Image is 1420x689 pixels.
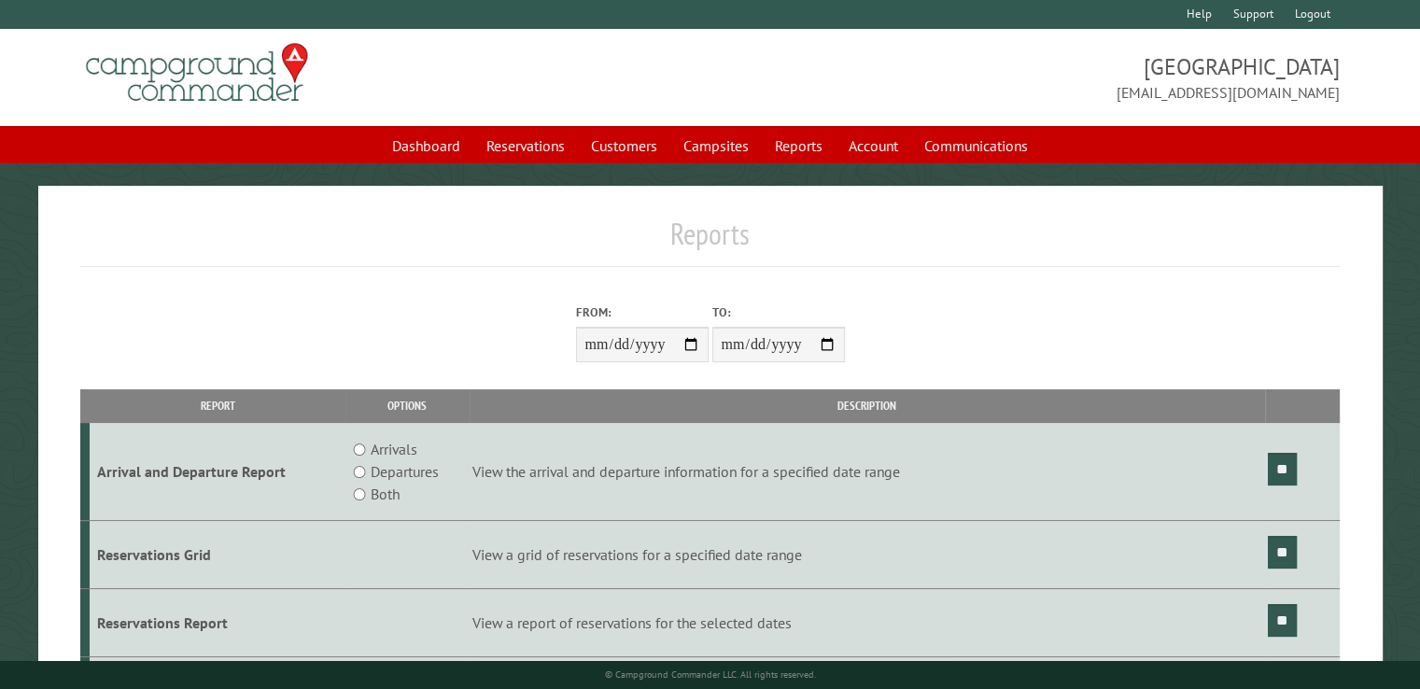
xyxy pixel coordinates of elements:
a: Customers [580,128,668,163]
small: © Campground Commander LLC. All rights reserved. [605,668,816,681]
a: Reports [764,128,834,163]
td: View a grid of reservations for a specified date range [470,521,1265,589]
label: Both [371,483,400,505]
td: View the arrival and departure information for a specified date range [470,423,1265,521]
th: Description [470,389,1265,422]
label: Arrivals [371,438,417,460]
th: Options [345,389,470,422]
th: Report [90,389,345,422]
td: Reservations Report [90,588,345,656]
a: Dashboard [381,128,471,163]
span: [GEOGRAPHIC_DATA] [EMAIL_ADDRESS][DOMAIN_NAME] [710,51,1340,104]
a: Communications [913,128,1039,163]
a: Account [837,128,909,163]
img: Campground Commander [80,36,314,109]
td: View a report of reservations for the selected dates [470,588,1265,656]
label: Departures [371,460,439,483]
a: Reservations [475,128,576,163]
td: Reservations Grid [90,521,345,589]
td: Arrival and Departure Report [90,423,345,521]
label: To: [712,303,845,321]
a: Campsites [672,128,760,163]
label: From: [576,303,709,321]
h1: Reports [80,216,1340,267]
